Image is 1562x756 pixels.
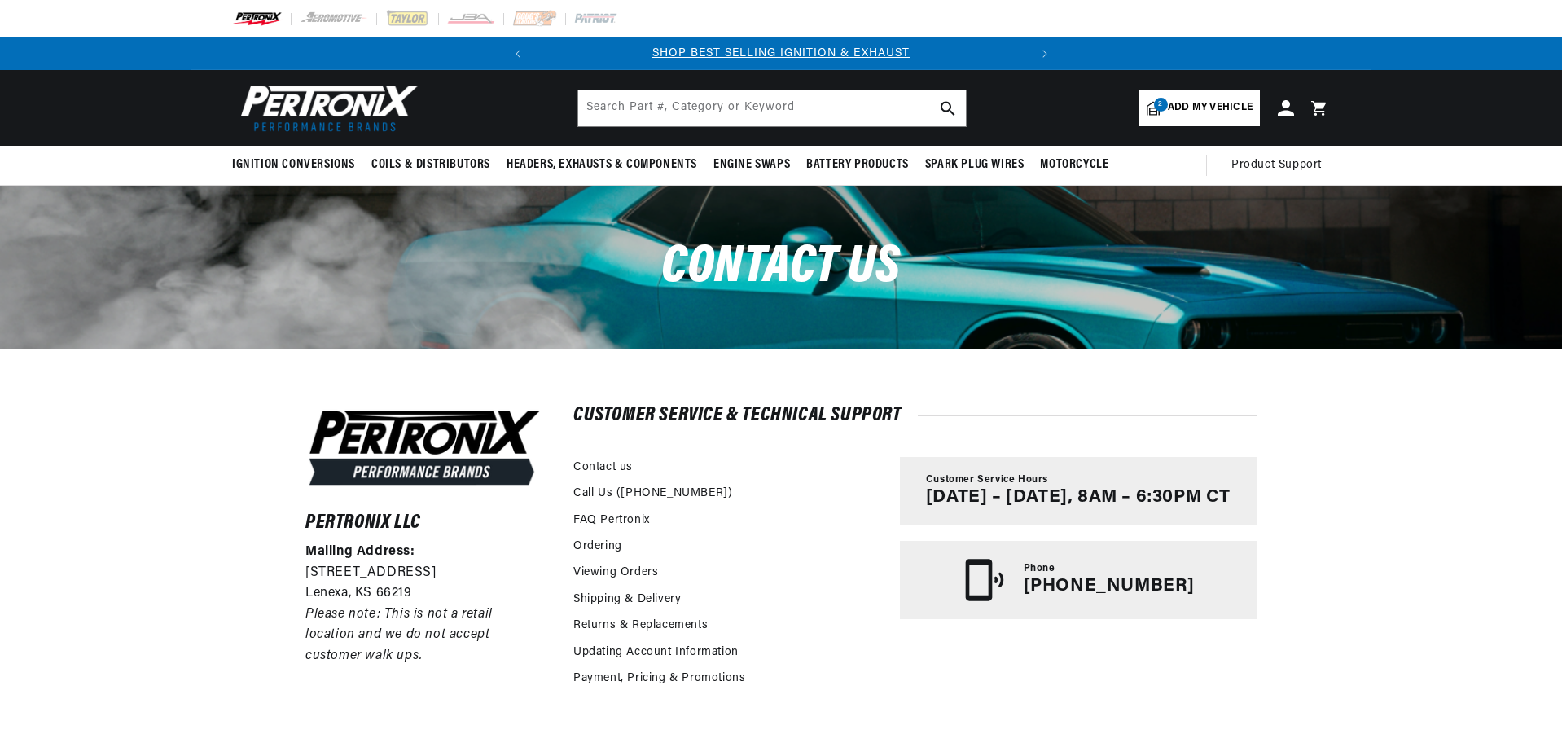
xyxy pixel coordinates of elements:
[191,37,1371,70] slideshow-component: Translation missing: en.sections.announcements.announcement_bar
[652,47,910,59] a: SHOP BEST SELLING IGNITION & EXHAUST
[1024,562,1055,576] span: Phone
[917,146,1033,184] summary: Spark Plug Wires
[305,608,493,662] em: Please note: This is not a retail location and we do not accept customer walk ups.
[534,45,1029,63] div: Announcement
[232,146,363,184] summary: Ignition Conversions
[798,146,917,184] summary: Battery Products
[232,156,355,174] span: Ignition Conversions
[305,563,543,584] p: [STREET_ADDRESS]
[578,90,966,126] input: Search Part #, Category or Keyword
[806,156,909,174] span: Battery Products
[232,80,419,136] img: Pertronix
[507,156,697,174] span: Headers, Exhausts & Components
[573,644,739,661] a: Updating Account Information
[573,485,732,503] a: Call Us ([PHONE_NUMBER])
[573,591,681,609] a: Shipping & Delivery
[661,241,901,294] span: Contact us
[363,146,498,184] summary: Coils & Distributors
[573,670,745,688] a: Payment, Pricing & Promotions
[705,146,798,184] summary: Engine Swaps
[1024,576,1195,597] p: [PHONE_NUMBER]
[1168,100,1253,116] span: Add my vehicle
[1032,146,1117,184] summary: Motorcycle
[573,512,650,530] a: FAQ Pertronix
[534,45,1029,63] div: 1 of 2
[1040,156,1108,174] span: Motorcycle
[573,617,708,635] a: Returns & Replacements
[502,37,534,70] button: Translation missing: en.sections.announcements.previous_announcement
[1154,98,1168,112] span: 2
[371,156,490,174] span: Coils & Distributors
[1231,156,1322,174] span: Product Support
[1029,37,1061,70] button: Translation missing: en.sections.announcements.next_announcement
[926,487,1231,508] p: [DATE] – [DATE], 8AM – 6:30PM CT
[573,538,622,556] a: Ordering
[930,90,966,126] button: search button
[713,156,790,174] span: Engine Swaps
[900,541,1257,619] a: Phone [PHONE_NUMBER]
[926,473,1048,487] span: Customer Service Hours
[573,407,1257,424] h2: Customer Service & Technical Support
[305,583,543,604] p: Lenexa, KS 66219
[305,515,543,531] h6: Pertronix LLC
[1231,146,1330,185] summary: Product Support
[573,564,658,582] a: Viewing Orders
[925,156,1025,174] span: Spark Plug Wires
[305,545,415,558] strong: Mailing Address:
[1139,90,1260,126] a: 2Add my vehicle
[573,459,633,477] a: Contact us
[498,146,705,184] summary: Headers, Exhausts & Components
